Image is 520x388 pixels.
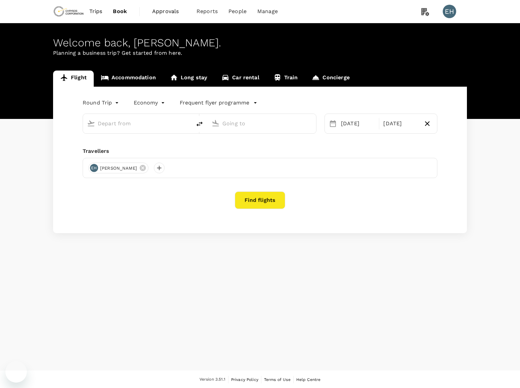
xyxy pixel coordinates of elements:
[222,118,302,129] input: Going to
[305,71,356,87] a: Concierge
[200,376,225,383] span: Version 3.51.1
[231,377,258,382] span: Privacy Policy
[83,147,437,155] div: Travellers
[53,71,94,87] a: Flight
[197,7,218,15] span: Reports
[235,191,285,209] button: Find flights
[257,7,278,15] span: Manage
[214,71,266,87] a: Car rental
[5,361,27,383] iframe: Button to launch messaging window
[264,376,291,383] a: Terms of Use
[443,5,456,18] div: EH
[338,117,378,130] div: [DATE]
[180,99,257,107] button: Frequent flyer programme
[296,376,321,383] a: Help Centre
[266,71,305,87] a: Train
[228,7,247,15] span: People
[94,71,163,87] a: Accommodation
[53,4,84,19] img: Chrysos Corporation
[96,165,141,172] span: [PERSON_NAME]
[90,164,98,172] div: EH
[98,118,177,129] input: Depart from
[311,123,313,124] button: Open
[53,49,467,57] p: Planning a business trip? Get started from here.
[187,123,188,124] button: Open
[88,163,148,173] div: EH[PERSON_NAME]
[152,7,186,15] span: Approvals
[381,117,420,130] div: [DATE]
[163,71,214,87] a: Long stay
[134,97,166,108] div: Economy
[231,376,258,383] a: Privacy Policy
[53,37,467,49] div: Welcome back , [PERSON_NAME] .
[113,7,127,15] span: Book
[83,97,120,108] div: Round Trip
[89,7,102,15] span: Trips
[180,99,249,107] p: Frequent flyer programme
[191,116,208,132] button: delete
[296,377,321,382] span: Help Centre
[264,377,291,382] span: Terms of Use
